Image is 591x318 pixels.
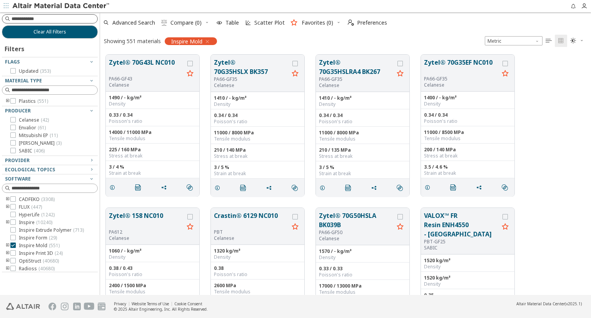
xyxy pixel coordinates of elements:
img: Altair Material Data Center [12,2,110,10]
button: Favorite [184,68,196,80]
span: OptiStruct [19,258,59,264]
span: ( 40680 ) [38,265,55,272]
div: Density [214,254,301,260]
div: 210 / 135 MPa [319,147,406,153]
div: Poisson's ratio [319,119,406,125]
div: 1520 kg/m³ [424,275,511,281]
div: 0.34 / 0.34 [319,112,406,119]
div: 3 / 4 % [109,164,196,170]
div: 3 / 5 % [214,164,301,171]
i:  [546,38,552,44]
div: grid [100,49,591,295]
div: 11000 / 8500 MPa [424,129,511,136]
div: 1400 / - kg/m³ [424,95,511,101]
span: ( 551 ) [37,98,48,104]
button: Details [211,180,227,196]
span: ( 29 ) [49,234,57,241]
i:  [450,184,456,191]
i:  [397,185,403,191]
span: ( 10240 ) [36,219,52,226]
i:  [570,38,576,44]
span: Provider [5,157,30,164]
button: VALOX™ FR Resin ENH4550 - [GEOGRAPHIC_DATA] [424,211,499,239]
div: PA66-GF35 [214,76,289,82]
span: Inspire Form [19,235,57,241]
div: Strain at break [319,171,406,177]
i: toogle group [5,266,10,272]
div: Density [319,101,406,107]
div: 2400 / 1500 MPa [109,283,196,289]
span: HyperLife [19,212,55,218]
p: Celanese [214,82,289,89]
button: Table View [543,35,555,47]
button: Details [106,180,122,195]
p: Celanese [319,82,394,89]
span: FLUX [19,204,42,210]
div: PA66-GF35 [424,76,499,82]
button: PDF Download [132,180,148,195]
a: Privacy [114,301,126,306]
div: Tensile modulus [214,136,301,142]
button: Favorite [394,221,406,233]
div: Density [214,101,301,107]
button: Details [316,180,332,196]
span: Preferences [357,20,387,25]
i: toogle group [5,258,10,264]
button: Similar search [498,180,514,195]
span: Flags [5,59,20,65]
div: Density [424,264,511,270]
div: 1570 / - kg/m³ [319,248,406,254]
div: Strain at break [214,171,301,177]
span: Radioss [19,266,55,272]
div: Poisson's ratio [109,118,196,124]
span: ( 24 ) [55,250,63,256]
button: Producer [2,106,98,115]
button: Ecological Topics [2,165,98,174]
span: Updated [19,68,51,74]
div: Poisson's ratio [424,118,511,124]
button: Tile View [555,35,567,47]
button: Zytel® 70G43L NC010 [109,58,184,76]
div: Strain at break [109,170,196,176]
div: Density [424,101,511,107]
span: Inspire Print 3D [19,250,63,256]
div: Density [109,254,196,260]
span: ( 61 ) [38,124,46,131]
div: 11000 / 8000 MPa [214,130,301,136]
i:  [292,185,298,191]
button: Flags [2,57,98,67]
div: 1410 / - kg/m³ [319,95,406,101]
div: 2600 MPa [214,283,301,289]
div: 14000 / 11000 MPa [109,129,196,136]
p: Celanese [319,236,394,242]
div: Stress at break [214,153,301,159]
i:  [558,38,564,44]
div: (v2025.1) [516,301,582,306]
button: Favorite [289,221,301,233]
span: ( 406 ) [34,147,45,154]
i:  [345,185,351,191]
div: 0.34 / 0.34 [214,112,301,119]
button: Share [472,180,489,195]
div: 1060 / - kg/m³ [109,248,196,254]
img: Altair Engineering [6,303,40,310]
div: 0.34 / 0.34 [424,112,511,118]
span: CADFEKO [19,196,55,203]
i:  [502,184,508,191]
span: ( 1242 ) [41,211,55,218]
div: 17000 / 13000 MPa [319,283,406,289]
span: Producer [5,107,31,114]
button: Share [157,180,174,195]
i:  [240,185,246,191]
div: 1410 / - kg/m³ [214,95,301,101]
button: Zytel® 70G50HSLA BK039B [319,211,394,229]
i: toogle group [5,204,10,210]
span: Mitsubishi EP [19,132,58,139]
div: PA612 [109,229,184,235]
span: Compare (0) [170,20,202,25]
div: PA66-GF43 [109,76,184,82]
p: SABIC [424,245,499,251]
div: PA66-GF50 [319,229,394,236]
div: Poisson's ratio [109,271,196,278]
button: Software [2,174,98,184]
